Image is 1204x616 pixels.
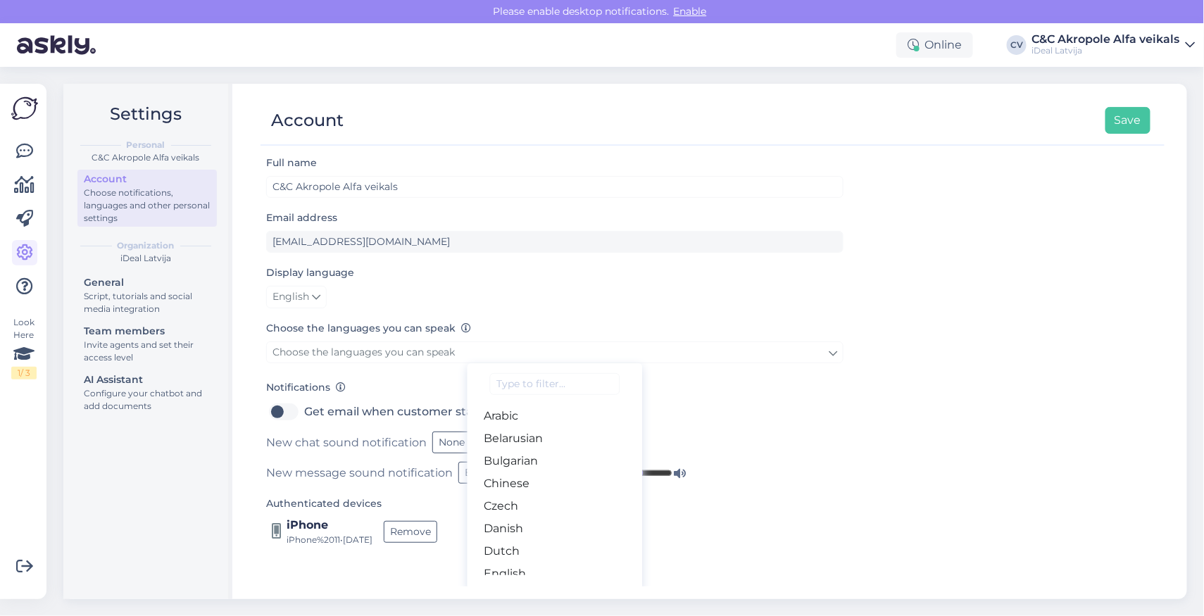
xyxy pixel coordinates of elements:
[77,322,217,366] a: Team membersInvite agents and set their access level
[84,290,211,315] div: Script, tutorials and social media integration
[271,107,344,134] div: Account
[266,210,337,225] label: Email address
[77,273,217,318] a: GeneralScript, tutorials and social media integration
[11,367,37,379] div: 1 / 3
[468,517,643,540] a: Danish
[266,380,346,395] label: Notifications
[432,432,479,453] button: None
[304,401,527,423] label: Get email when customer starts a chat
[1105,107,1150,134] button: Save
[266,286,327,308] a: English
[84,187,211,225] div: Choose notifications, languages and other personal settings
[670,5,711,18] span: Enable
[266,265,354,280] label: Display language
[266,496,382,511] label: Authenticated devices
[84,387,211,413] div: Configure your chatbot and add documents
[75,252,217,265] div: iDeal Latvija
[11,95,38,122] img: Askly Logo
[468,472,643,495] a: Chinese
[75,151,217,164] div: C&C Akropole Alfa veikals
[266,176,844,198] input: Enter name
[490,373,620,395] input: Type to filter...
[11,316,37,379] div: Look Here
[84,172,211,187] div: Account
[1007,35,1027,55] div: CV
[266,231,844,253] input: Enter email
[468,495,643,517] a: Czech
[266,432,844,453] div: New chat sound notification
[468,562,643,585] a: English
[75,101,217,127] h2: Settings
[266,321,471,336] label: Choose the languages you can speak
[384,521,437,543] button: Remove
[468,540,643,562] a: Dutch
[1032,34,1196,56] a: C&C Akropole Alfa veikalsiDeal Latvija
[468,405,643,427] a: Arabic
[84,372,211,387] div: AI Assistant
[272,346,455,358] span: Choose the languages you can speak
[1032,45,1180,56] div: iDeal Latvija
[118,239,175,252] b: Organization
[266,462,844,484] div: New message sound notification
[84,339,211,364] div: Invite agents and set their access level
[458,462,513,484] button: Bling 1
[272,289,309,305] span: English
[896,32,973,58] div: Online
[287,534,372,546] div: iPhone%2011 • [DATE]
[468,427,643,450] a: Belarusian
[287,517,372,534] div: iPhone
[77,370,217,415] a: AI AssistantConfigure your chatbot and add documents
[84,324,211,339] div: Team members
[127,139,165,151] b: Personal
[468,450,643,472] a: Bulgarian
[1032,34,1180,45] div: C&C Akropole Alfa veikals
[266,341,844,363] a: Choose the languages you can speak
[77,170,217,227] a: AccountChoose notifications, languages and other personal settings
[84,275,211,290] div: General
[266,156,317,170] label: Full name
